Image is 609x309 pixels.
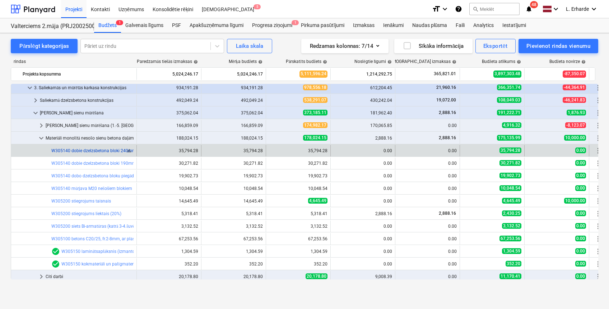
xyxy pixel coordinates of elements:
[575,160,586,166] span: 0.00
[140,224,198,229] div: 3,132.52
[482,59,521,64] div: Budžeta atlikums
[248,18,297,33] a: Progresa ziņojumi1
[192,60,198,64] span: help
[61,249,156,254] a: W305150 laminātsaplāksnis (izmanto 2-3 reizes)
[204,161,263,166] div: 30,271.82
[498,18,530,33] a: Iestatījumi
[23,68,134,80] div: Projekta kopsumma
[204,123,263,128] div: 166,859.09
[438,110,457,115] span: 2,888.16
[565,122,586,128] span: -8,123.07
[594,184,603,193] span: Vairāk darbību
[334,274,392,279] div: 9,008.39
[204,136,263,141] div: 188,024.15
[334,173,392,178] div: 0.00
[594,172,603,180] span: Vairāk darbību
[11,39,78,53] button: Pārslēgt kategorijas
[334,136,392,141] div: 2,888.16
[299,71,327,77] span: 5,111,596.24
[594,209,603,218] span: Vairāk darbību
[248,18,297,33] div: Progresa ziņojumi
[168,18,185,33] div: PSF
[204,173,263,178] div: 19,902.73
[334,211,392,216] div: 2,888.16
[51,236,230,241] a: W305100 betons C20/25, fr.2-8mm, ar plastifikatoru (k=1,05un1,07) ar piegādi un sūknēšanu
[121,18,168,33] a: Galvenais līgums
[140,211,198,216] div: 5,318.41
[526,41,590,51] div: Pievienot rindas vienumu
[398,199,457,204] div: 0.00
[502,248,521,254] span: 1,304.59
[37,121,46,130] span: keyboard_arrow_right
[594,159,603,168] span: Vairāk darbību
[51,186,132,191] a: W305140 mūrjava M20 nešošiem blokiem
[594,235,603,243] span: Vairāk darbību
[594,272,603,281] span: Vairāk darbību
[398,274,457,279] div: 0.00
[519,39,598,53] button: Pievienot rindas vienumu
[502,122,521,128] span: 4,916.32
[499,147,521,153] span: 35,794.28
[499,236,521,241] span: 67,253.56
[140,68,198,80] div: 5,024,246.17
[398,249,457,254] div: 0.00
[499,273,521,279] span: 11,170.41
[567,110,586,115] span: 1,876.93
[269,236,327,241] div: 67,253.56
[483,41,508,51] div: Eksportēt
[575,236,586,241] span: 0.00
[499,173,521,178] span: 19,902.73
[575,173,586,178] span: 0.00
[398,186,457,191] div: 0.00
[37,134,46,142] span: keyboard_arrow_down
[594,121,603,130] span: Vairāk darbību
[594,247,603,256] span: Vairāk darbību
[575,210,586,216] span: 0.00
[204,186,263,191] div: 10,048.54
[502,210,521,216] span: 2,430.25
[31,109,40,117] span: keyboard_arrow_down
[349,18,379,33] a: Izmaksas
[269,249,327,254] div: 1,304.59
[525,5,533,13] i: notifications
[594,83,603,92] span: Vairāk darbību
[137,59,198,64] div: Paredzamās tiešās izmaksas
[575,261,586,267] span: 0.00
[564,135,586,141] span: 10,000.00
[563,85,586,90] span: -44,364.91
[469,18,498,33] a: Analytics
[334,98,392,103] div: 430,242.04
[204,224,263,229] div: 3,132.52
[594,70,603,78] span: Vairāk darbību
[386,60,392,64] span: help
[25,83,34,92] span: keyboard_arrow_down
[140,98,198,103] div: 492,049.24
[436,85,457,90] span: 21,960.16
[204,249,263,254] div: 1,304.59
[334,199,392,204] div: 0.00
[227,39,272,53] button: Laika skala
[286,59,327,64] div: Pārskatīts budžets
[140,274,198,279] div: 20,178.80
[502,223,521,229] span: 3,132.52
[140,161,198,166] div: 30,271.82
[229,59,262,64] div: Mērķa budžets
[310,41,380,51] div: Redzamas kolonnas : 7/14
[204,98,263,103] div: 492,049.24
[269,211,327,216] div: 5,318.41
[94,18,121,33] div: Budžets
[204,148,263,153] div: 35,794.28
[51,247,60,256] span: Rindas vienumam ir 1 PSF
[497,110,521,115] span: 191,222.71
[61,262,172,267] a: W305150 kokmateriāli un palīgmateriāli (uz betona 1m3)
[303,122,327,128] span: 174,982.17
[140,110,198,115] div: 375,062.04
[308,198,327,204] span: 4,645.49
[549,59,586,64] div: Budžeta novirze
[334,123,392,128] div: 170,065.85
[398,123,457,128] div: 0.00
[140,136,198,141] div: 188,024.15
[432,5,441,13] i: format_size
[140,262,198,267] div: 352.20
